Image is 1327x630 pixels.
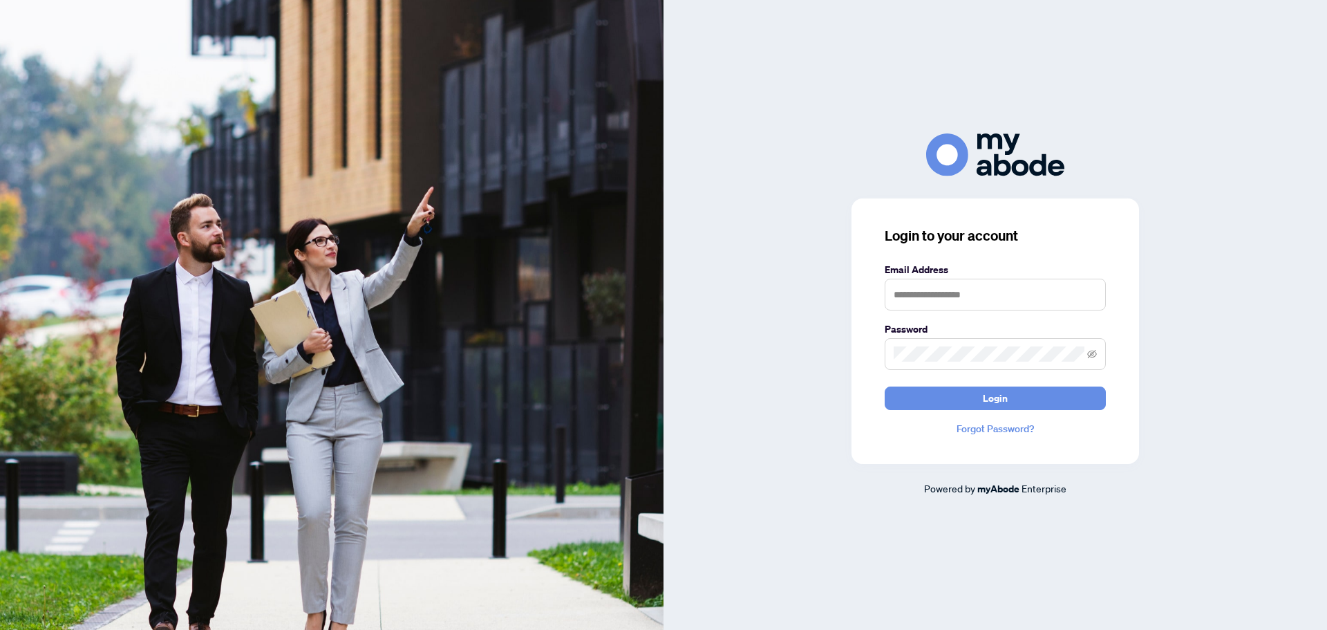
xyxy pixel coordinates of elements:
[924,482,975,494] span: Powered by
[885,421,1106,436] a: Forgot Password?
[885,387,1106,410] button: Login
[885,226,1106,245] h3: Login to your account
[885,322,1106,337] label: Password
[926,133,1064,176] img: ma-logo
[1022,482,1066,494] span: Enterprise
[885,262,1106,277] label: Email Address
[1087,349,1097,359] span: eye-invisible
[983,387,1008,409] span: Login
[977,481,1019,497] a: myAbode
